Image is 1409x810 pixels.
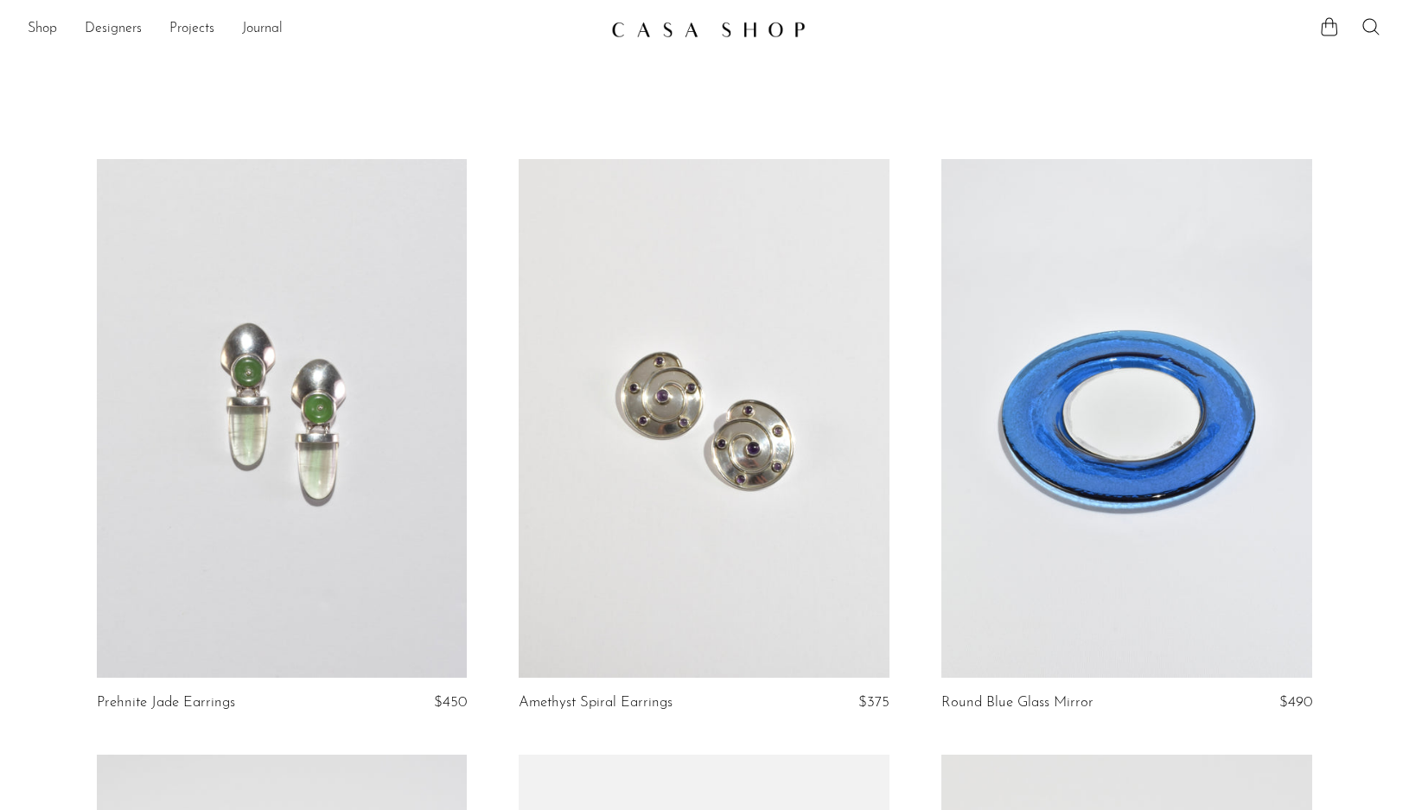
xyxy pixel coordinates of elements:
span: $490 [1279,695,1312,710]
a: Designers [85,18,142,41]
nav: Desktop navigation [28,15,597,44]
a: Projects [169,18,214,41]
span: $450 [434,695,467,710]
a: Prehnite Jade Earrings [97,695,235,711]
ul: NEW HEADER MENU [28,15,597,44]
a: Amethyst Spiral Earrings [519,695,673,711]
span: $375 [858,695,889,710]
a: Journal [242,18,283,41]
a: Round Blue Glass Mirror [941,695,1093,711]
a: Shop [28,18,57,41]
